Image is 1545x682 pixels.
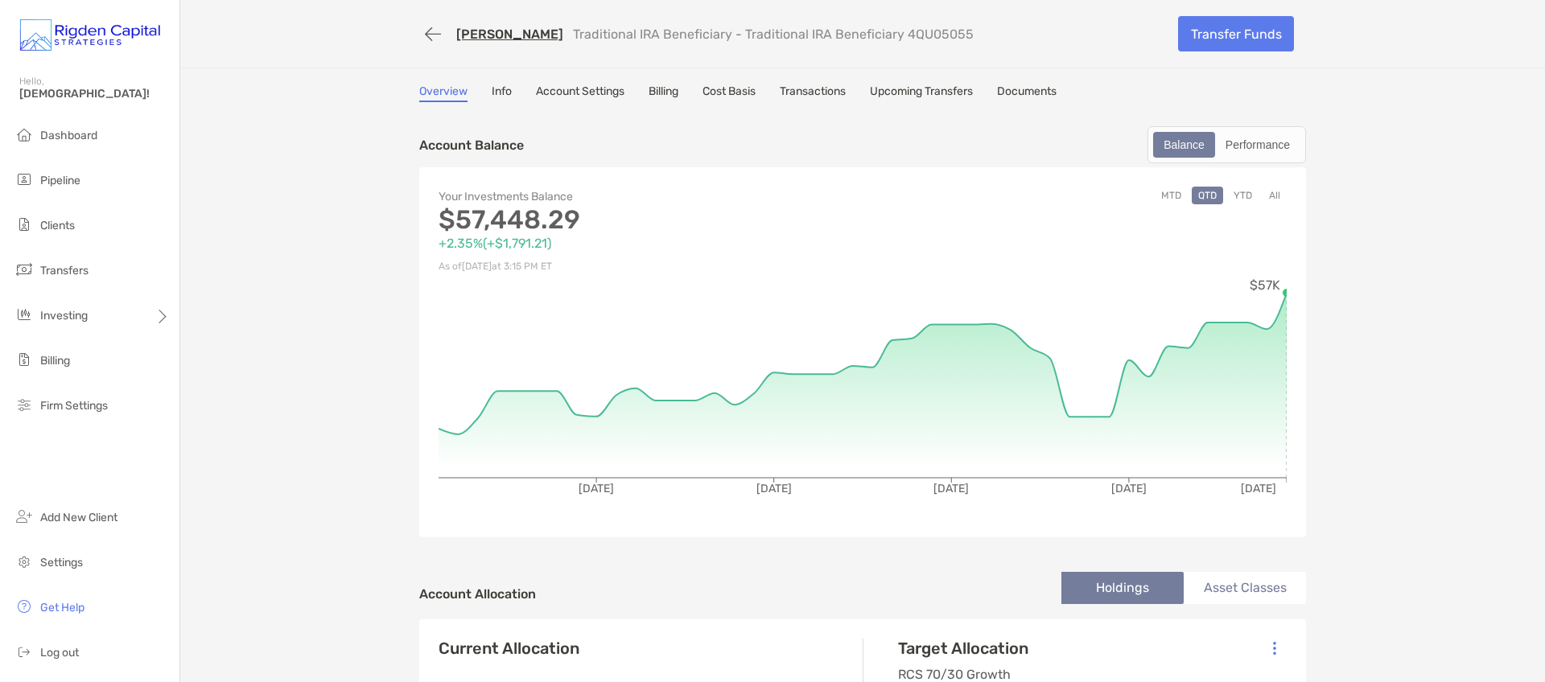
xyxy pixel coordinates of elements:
[40,174,80,187] span: Pipeline
[19,87,170,101] span: [DEMOGRAPHIC_DATA]!
[1241,482,1276,495] tspan: [DATE]
[14,125,34,144] img: dashboard icon
[439,210,863,230] p: $57,448.29
[1155,134,1213,156] div: Balance
[1250,277,1280,293] tspan: $57K
[40,399,108,413] span: Firm Settings
[40,264,89,277] span: Transfers
[649,84,678,102] a: Billing
[419,586,536,602] h4: Account Allocation
[1111,482,1147,495] tspan: [DATE]
[439,187,863,207] p: Your Investments Balance
[1061,572,1184,604] li: Holdings
[14,170,34,189] img: pipeline icon
[997,84,1057,102] a: Documents
[14,260,34,279] img: transfers icon
[40,129,97,142] span: Dashboard
[439,257,863,277] p: As of [DATE] at 3:15 PM ET
[40,511,117,524] span: Add New Client
[40,309,88,323] span: Investing
[702,84,756,102] a: Cost Basis
[419,84,468,102] a: Overview
[870,84,973,102] a: Upcoming Transfers
[14,350,34,369] img: billing icon
[40,601,84,614] span: Get Help
[14,552,34,571] img: settings icon
[780,84,846,102] a: Transactions
[492,84,512,102] a: Info
[1263,187,1287,204] button: All
[419,135,524,155] p: Account Balance
[1227,187,1259,204] button: YTD
[40,556,83,569] span: Settings
[14,395,34,414] img: firm-settings icon
[40,219,75,232] span: Clients
[439,233,863,253] p: +2.35% ( +$1,791.21 )
[933,482,969,495] tspan: [DATE]
[1155,187,1188,204] button: MTD
[536,84,624,102] a: Account Settings
[1273,641,1276,655] img: Icon List Menu
[1192,187,1223,204] button: QTD
[40,646,79,659] span: Log out
[40,354,70,368] span: Billing
[14,507,34,526] img: add_new_client icon
[1184,572,1306,604] li: Asset Classes
[456,27,563,42] a: [PERSON_NAME]
[14,642,34,661] img: logout icon
[573,27,974,42] p: Traditional IRA Beneficiary - Traditional IRA Beneficiary 4QU05055
[1178,16,1294,51] a: Transfer Funds
[19,6,160,64] img: Zoe Logo
[14,597,34,616] img: get-help icon
[14,215,34,234] img: clients icon
[1147,126,1306,163] div: segmented control
[14,305,34,324] img: investing icon
[898,639,1028,658] h4: Target Allocation
[1217,134,1299,156] div: Performance
[756,482,792,495] tspan: [DATE]
[439,639,579,658] h4: Current Allocation
[579,482,614,495] tspan: [DATE]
